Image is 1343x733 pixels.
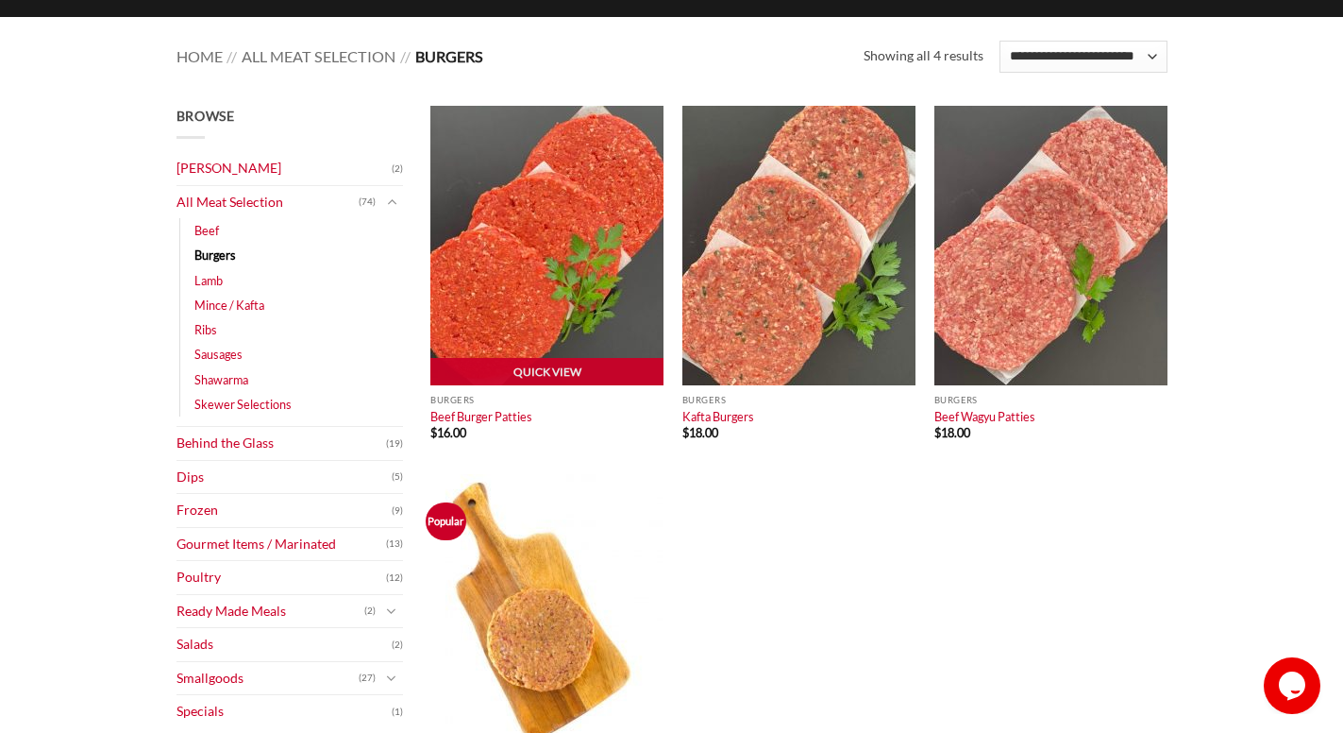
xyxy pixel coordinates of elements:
a: Home [176,47,223,65]
a: All Meat Selection [176,186,359,219]
p: Burgers [682,395,915,405]
img: Beef Wagyu Patties [934,106,1167,385]
bdi: 16.00 [430,425,466,440]
p: Burgers [934,395,1167,405]
button: Toggle [380,601,403,622]
span: (5) [392,463,403,491]
span: $ [430,425,437,440]
a: Burgers [194,243,236,267]
span: Burgers [415,47,483,65]
a: Shawarma [194,367,248,392]
a: Kafta Burgers [682,409,754,424]
a: Dips [176,461,392,494]
a: Poultry [176,561,386,594]
span: (2) [392,631,403,659]
span: (27) [359,664,376,692]
button: Toggle [380,668,403,689]
bdi: 18.00 [682,425,718,440]
span: Browse [176,108,235,124]
a: All Meat Selection [242,47,395,65]
span: (9) [392,497,403,525]
a: Beef Wagyu Patties [934,409,1035,424]
span: (19) [386,430,403,458]
a: Beef Burger Patties [430,409,532,424]
p: Burgers [430,395,663,405]
span: (13) [386,530,403,558]
span: (12) [386,564,403,592]
a: Ready Made Meals [176,595,364,628]
span: $ [682,425,689,440]
bdi: 18.00 [934,425,970,440]
a: Specials [176,695,392,728]
p: Showing all 4 results [864,45,983,67]
span: (1) [392,698,403,726]
span: (2) [392,155,403,183]
img: Beef Burger Patties [430,106,663,385]
a: Smallgoods [176,662,359,695]
a: Skewer Selections [194,392,292,417]
a: Gourmet Items / Marinated [176,528,386,561]
select: Shop order [999,41,1167,73]
span: (74) [359,188,376,216]
a: Lamb [194,268,223,293]
a: Behind the Glass [176,427,386,460]
span: // [400,47,411,65]
a: Mince / Kafta [194,293,264,317]
button: Toggle [380,192,403,213]
span: $ [934,425,941,440]
a: Sausages [194,342,243,366]
a: Frozen [176,494,392,527]
iframe: chat widget [1264,657,1324,714]
a: Quick View [430,358,663,386]
a: [PERSON_NAME] [176,152,392,185]
span: // [227,47,237,65]
a: Salads [176,628,392,661]
img: Kafta Burgers [682,106,915,385]
a: Beef [194,218,219,243]
a: Ribs [194,317,217,342]
span: (2) [364,597,376,625]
